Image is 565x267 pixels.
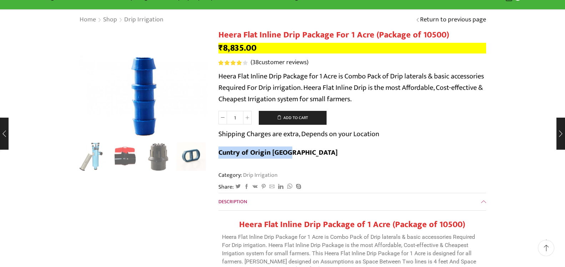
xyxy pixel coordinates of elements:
span: ₹ [218,41,223,55]
a: Drip Irrigation [242,170,278,180]
p: Shipping Charges are extra, Depends on your Location [218,128,379,140]
a: Drip Irrigation [124,15,164,25]
li: 5 / 10 [143,142,173,171]
bdi: 8,835.00 [218,41,257,55]
span: Rated out of 5 based on customer ratings [218,60,243,65]
span: 38 [252,57,259,68]
img: Heera Lateral End Cap [176,141,206,171]
li: 3 / 10 [77,142,107,171]
span: Description [218,197,247,206]
a: Description [218,193,486,210]
img: Heera-super-clean-filter [77,142,107,172]
h1: Heera Flat Inline Drip Package For 1 Acre (Package of 10500) [218,30,486,40]
div: 9 / 10 [79,53,208,139]
button: Add to cart [259,111,327,125]
b: Cuntry of Origin [GEOGRAPHIC_DATA] [218,147,338,159]
div: Rated 4.21 out of 5 [218,60,247,65]
span: Share: [218,183,234,191]
span: Category: [218,171,278,179]
input: Product quantity [227,111,243,124]
img: Flush-Valve [143,142,173,172]
span: 38 [218,60,249,65]
a: Home [79,15,96,25]
a: Return to previous page [420,15,486,25]
nav: Breadcrumb [79,15,164,25]
li: 6 / 10 [176,142,206,171]
a: (38customer reviews) [251,58,308,67]
p: Heera Flat Inline Drip Package for 1 Acre is Combo Pack of Drip laterals & basic accessories Requ... [218,71,486,105]
a: Shop [103,15,117,25]
li: 4 / 10 [110,142,140,171]
img: Flow Control Valve [110,142,140,172]
a: ball-vavle [110,142,140,172]
strong: Heera Flat Inline Drip Package of 1 Acre (Package of 10500) [239,217,465,232]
